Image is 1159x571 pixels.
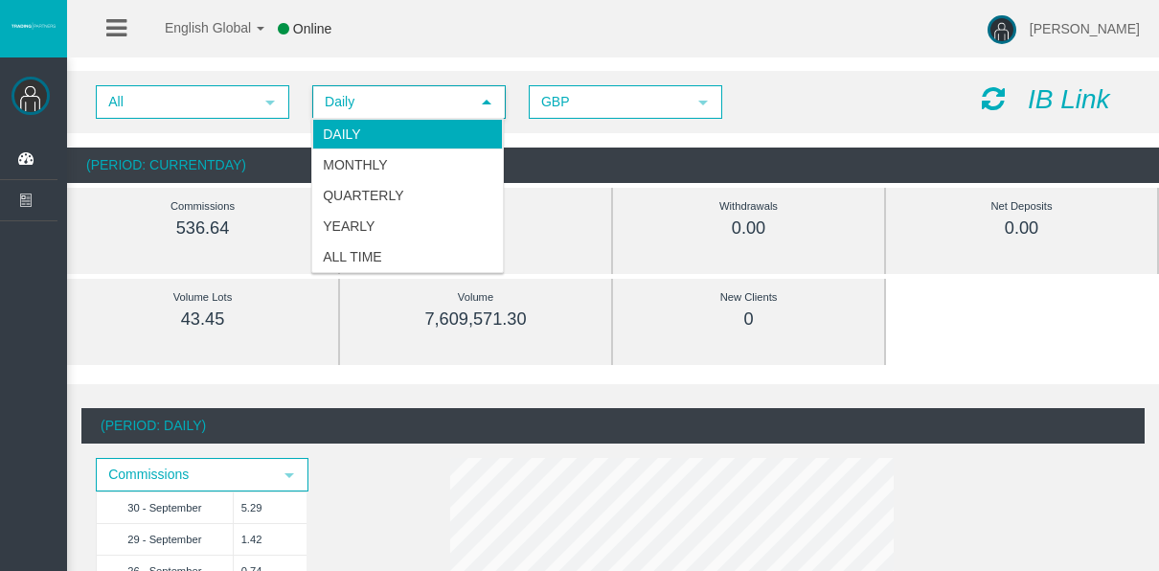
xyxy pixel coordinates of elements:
[988,15,1016,44] img: user-image
[98,460,272,490] span: Commissions
[97,523,234,555] td: 29 - September
[98,87,253,117] span: All
[233,523,307,555] td: 1.42
[67,148,1159,183] div: (Period: CurrentDay)
[312,119,503,149] li: Daily
[110,286,295,308] div: Volume Lots
[929,195,1114,217] div: Net Deposits
[656,217,841,240] div: 0.00
[312,241,503,272] li: All Time
[929,217,1114,240] div: 0.00
[479,95,494,110] span: select
[656,286,841,308] div: New Clients
[312,180,503,211] li: Quarterly
[312,211,503,241] li: Yearly
[10,22,57,30] img: logo.svg
[110,217,295,240] div: 536.64
[383,286,568,308] div: Volume
[140,20,251,35] span: English Global
[312,149,503,180] li: Monthly
[695,95,711,110] span: select
[97,491,234,523] td: 30 - September
[656,195,841,217] div: Withdrawals
[314,87,469,117] span: Daily
[656,308,841,331] div: 0
[982,85,1005,112] i: Reload Dashboard
[293,21,331,36] span: Online
[383,308,568,331] div: 7,609,571.30
[531,87,686,117] span: GBP
[1030,21,1140,36] span: [PERSON_NAME]
[110,195,295,217] div: Commissions
[81,408,1145,444] div: (Period: Daily)
[1028,84,1110,114] i: IB Link
[282,468,297,483] span: select
[262,95,278,110] span: select
[110,308,295,331] div: 43.45
[233,491,307,523] td: 5.29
